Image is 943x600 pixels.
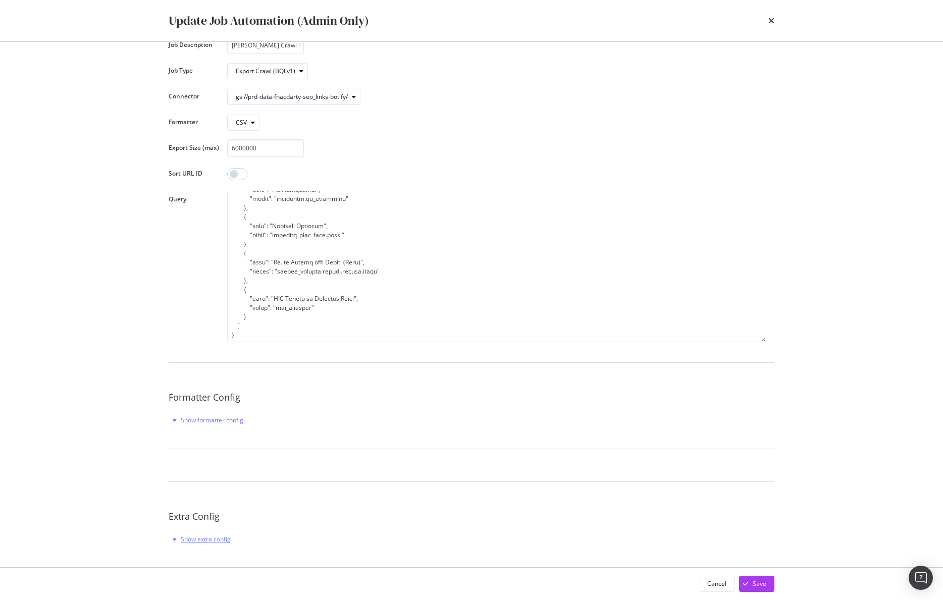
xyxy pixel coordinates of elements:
label: Sort URL ID [169,169,219,180]
button: CSV [227,115,259,131]
div: Extra Config [169,510,774,523]
label: Connector [169,92,219,103]
label: Job Description [169,40,219,51]
div: Update Job Automation (Admin Only) [169,12,369,29]
button: Save [739,576,774,592]
textarea: { "lore": [], "ipsumd": [ { "sita": "Cons ADI", "elits": "doe" }, { "temp": "incid.utl", "etdol":... [227,191,766,342]
div: Open Intercom Messenger [909,566,933,590]
div: CSV [236,120,247,126]
div: Show formatter config [181,416,243,424]
div: Formatter Config [169,391,774,404]
div: Export Crawl (BQLv1) [236,68,295,74]
div: gs://prd-data-fnacdarty-seo_links-botify/ [236,94,348,100]
button: Show extra config [169,531,231,548]
label: Formatter [169,118,219,129]
label: Export Size (max) [169,143,219,154]
label: Job Type [169,66,219,77]
div: Save [753,579,766,588]
div: Show extra config [181,535,231,543]
div: times [768,12,774,29]
button: Cancel [699,576,735,592]
button: gs://prd-data-fnacdarty-seo_links-botify/ [227,89,360,105]
button: Show formatter config [169,412,243,428]
button: Export Crawl (BQLv1) [227,63,308,79]
div: Cancel [707,579,726,588]
label: Query [169,195,219,340]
